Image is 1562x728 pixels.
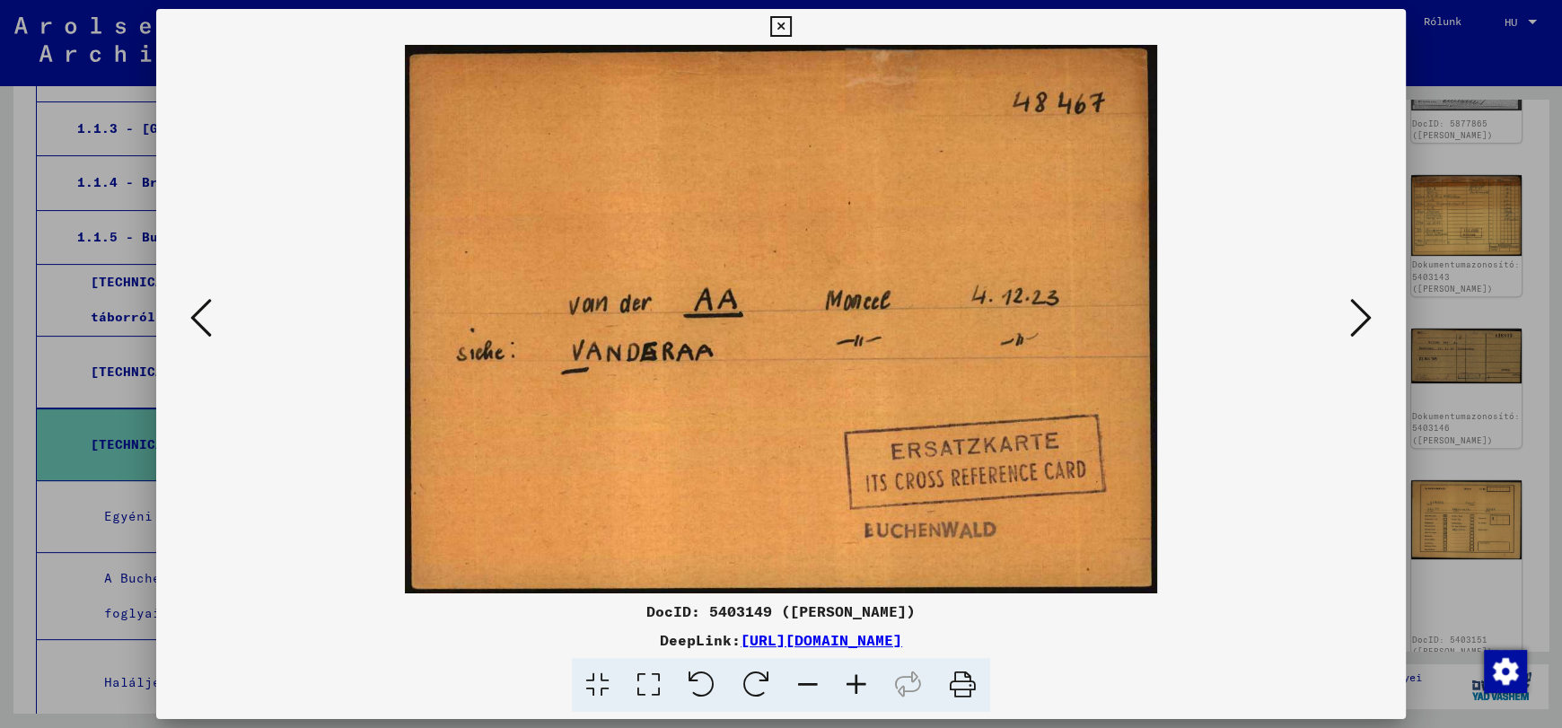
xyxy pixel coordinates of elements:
div: Hozzájárulás módosítása [1483,649,1526,692]
img: 001.jpg [217,45,1345,593]
a: [URL][DOMAIN_NAME] [741,631,902,649]
font: DocID: 5403149 ([PERSON_NAME]) [646,602,916,620]
font: DeepLink: [660,631,741,649]
img: Hozzájárulás módosítása [1484,650,1527,693]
